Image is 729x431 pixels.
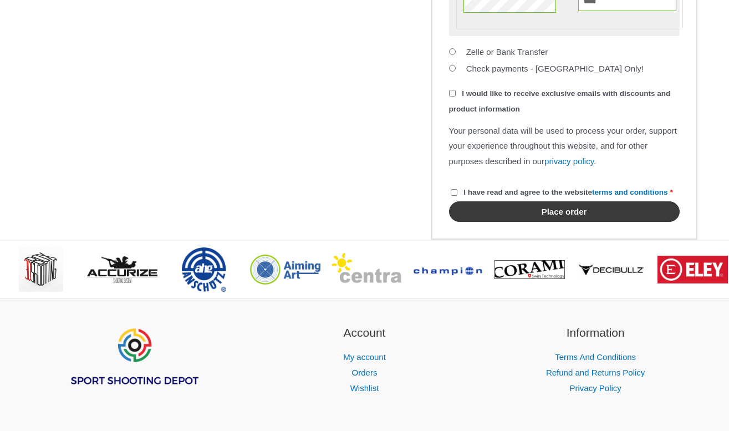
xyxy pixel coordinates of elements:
[263,324,466,342] h2: Account
[466,47,548,57] label: Zelle or Bank Transfer
[449,89,671,113] span: I would like to receive exclusive emails with discounts and product information
[263,349,466,396] nav: Account
[449,90,456,97] input: I would like to receive exclusive emails with discounts and product information
[494,349,697,396] nav: Information
[555,352,636,362] a: Terms And Conditions
[670,188,672,196] abbr: required
[449,123,680,170] p: Your personal data will be used to process your order, support your experience throughout this we...
[263,324,466,396] aside: Footer Widget 2
[466,64,644,73] label: Check payments - [GEOGRAPHIC_DATA] Only!
[544,156,594,166] a: privacy policy
[350,383,379,393] a: Wishlist
[343,352,386,362] a: My account
[569,383,621,393] a: Privacy Policy
[32,324,236,414] aside: Footer Widget 1
[451,189,457,196] input: I have read and agree to the websiteterms and conditions *
[449,201,680,222] button: Place order
[592,188,668,196] a: terms and conditions
[352,368,378,377] a: Orders
[546,368,645,377] a: Refund and Returns Policy
[494,324,697,396] aside: Footer Widget 3
[657,256,728,283] img: brand logo
[494,324,697,342] h2: Information
[463,188,667,196] span: I have read and agree to the website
